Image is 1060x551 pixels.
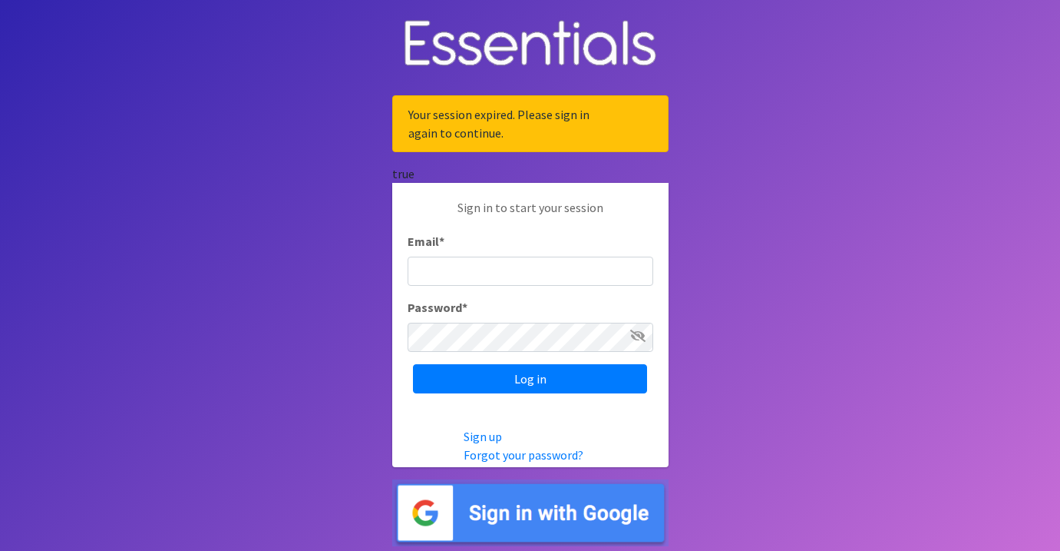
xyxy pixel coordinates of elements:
[392,480,669,546] img: Sign in with Google
[408,232,444,251] label: Email
[392,164,669,183] div: true
[408,298,467,317] label: Password
[462,300,467,315] abbr: required
[408,198,653,232] p: Sign in to start your session
[464,429,502,444] a: Sign up
[413,364,647,393] input: Log in
[439,234,444,249] abbr: required
[392,95,669,152] div: Your session expired. Please sign in again to continue.
[464,447,583,463] a: Forgot your password?
[392,5,669,84] img: Human Essentials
